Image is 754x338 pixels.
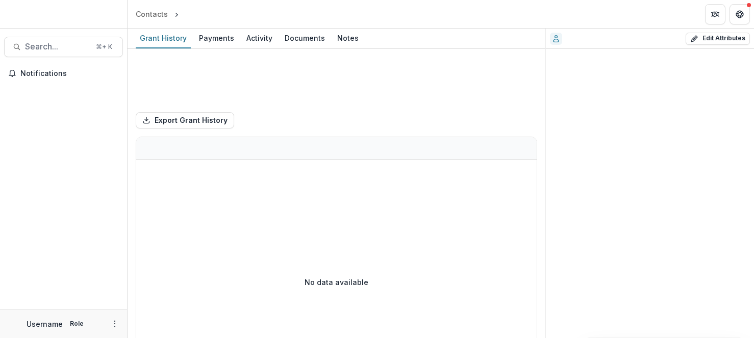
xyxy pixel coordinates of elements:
[132,7,224,21] nav: breadcrumb
[136,29,191,48] a: Grant History
[94,41,114,53] div: ⌘ + K
[136,112,234,128] button: Export Grant History
[136,31,191,45] div: Grant History
[281,31,329,45] div: Documents
[25,42,90,51] span: Search...
[136,9,168,19] div: Contacts
[20,69,119,78] span: Notifications
[333,29,363,48] a: Notes
[281,29,329,48] a: Documents
[109,318,121,330] button: More
[305,277,368,288] p: No data available
[242,29,277,48] a: Activity
[705,4,725,24] button: Partners
[195,29,238,48] a: Payments
[242,31,277,45] div: Activity
[686,33,750,45] button: Edit Attributes
[333,31,363,45] div: Notes
[730,4,750,24] button: Get Help
[195,31,238,45] div: Payments
[4,65,123,82] button: Notifications
[67,319,87,328] p: Role
[27,319,63,329] p: Username
[4,37,123,57] button: Search...
[132,7,172,21] a: Contacts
